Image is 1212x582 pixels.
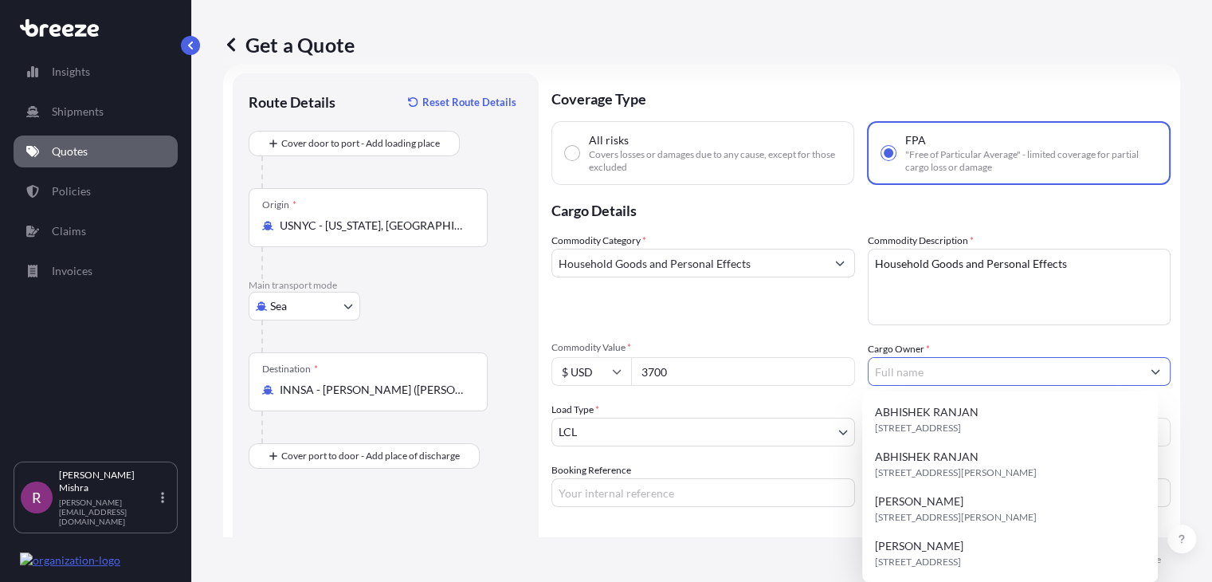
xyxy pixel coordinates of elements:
input: Your internal reference [551,478,855,507]
p: Insights [52,64,90,80]
span: [PERSON_NAME] [875,494,963,509]
div: Origin [262,199,296,211]
p: [PERSON_NAME] Mishra [59,469,158,494]
span: Commodity Value [551,341,855,354]
p: Reset Route Details [422,94,516,110]
span: LCL [559,424,577,440]
span: Sea [270,298,287,314]
span: [STREET_ADDRESS] [875,420,961,436]
p: [PERSON_NAME][EMAIL_ADDRESS][DOMAIN_NAME] [59,497,158,526]
button: Show suggestions [826,249,854,277]
button: Show suggestions [1141,357,1170,386]
span: Covers losses or damages due to any cause, except for those excluded [589,148,841,174]
span: Cover door to port - Add loading place [281,136,440,151]
label: Booking Reference [551,462,631,478]
input: Destination [280,382,468,398]
span: All risks [589,132,629,148]
p: Get a Quote [223,32,355,57]
label: Commodity Category [551,233,646,249]
span: [STREET_ADDRESS][PERSON_NAME] [875,509,1037,525]
label: Commodity Description [868,233,974,249]
input: Origin [280,218,468,234]
img: organization-logo [20,553,120,568]
span: ABHISHEK RANJAN [875,449,979,465]
span: FPA [905,132,926,148]
span: "Free of Particular Average" - limited coverage for partial cargo loss or damage [905,148,1157,174]
p: Policies [52,183,91,199]
span: Load Type [551,402,599,418]
label: Cargo Owner [868,341,930,357]
p: Quotes [52,144,88,159]
p: Cargo Details [551,185,1171,233]
p: Shipments [52,104,104,120]
p: Invoices [52,263,92,279]
span: [PERSON_NAME] [875,538,963,554]
p: Claims [52,223,86,239]
input: Type amount [631,357,855,386]
span: [STREET_ADDRESS][PERSON_NAME] [875,465,1037,481]
span: [STREET_ADDRESS] [875,554,961,570]
div: Destination [262,363,318,376]
p: Route Details [249,92,335,112]
input: Full name [869,357,1142,386]
span: Cover port to door - Add place of discharge [281,448,460,464]
p: Main transport mode [249,279,523,292]
p: Coverage Type [551,73,1171,121]
span: R [32,490,41,505]
button: Select transport [249,292,360,320]
input: Select a commodity type [552,249,826,277]
span: ABHISHEK RANJAN [875,404,979,420]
